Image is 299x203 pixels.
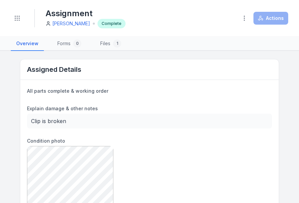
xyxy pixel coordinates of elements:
[73,39,81,48] div: 0
[52,20,90,27] a: [PERSON_NAME]
[27,138,65,144] span: Condition photo
[31,116,268,126] p: Clip is broken
[11,37,44,51] a: Overview
[52,37,87,51] a: Forms0
[46,8,126,19] h1: Assignment
[27,65,81,74] h2: Assigned Details
[98,19,126,28] div: Complete
[95,37,127,51] a: Files1
[11,12,24,25] button: Toggle navigation
[27,106,98,111] span: Explain damage & other notes
[113,39,121,48] div: 1
[27,88,108,94] span: All parts complete & working order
